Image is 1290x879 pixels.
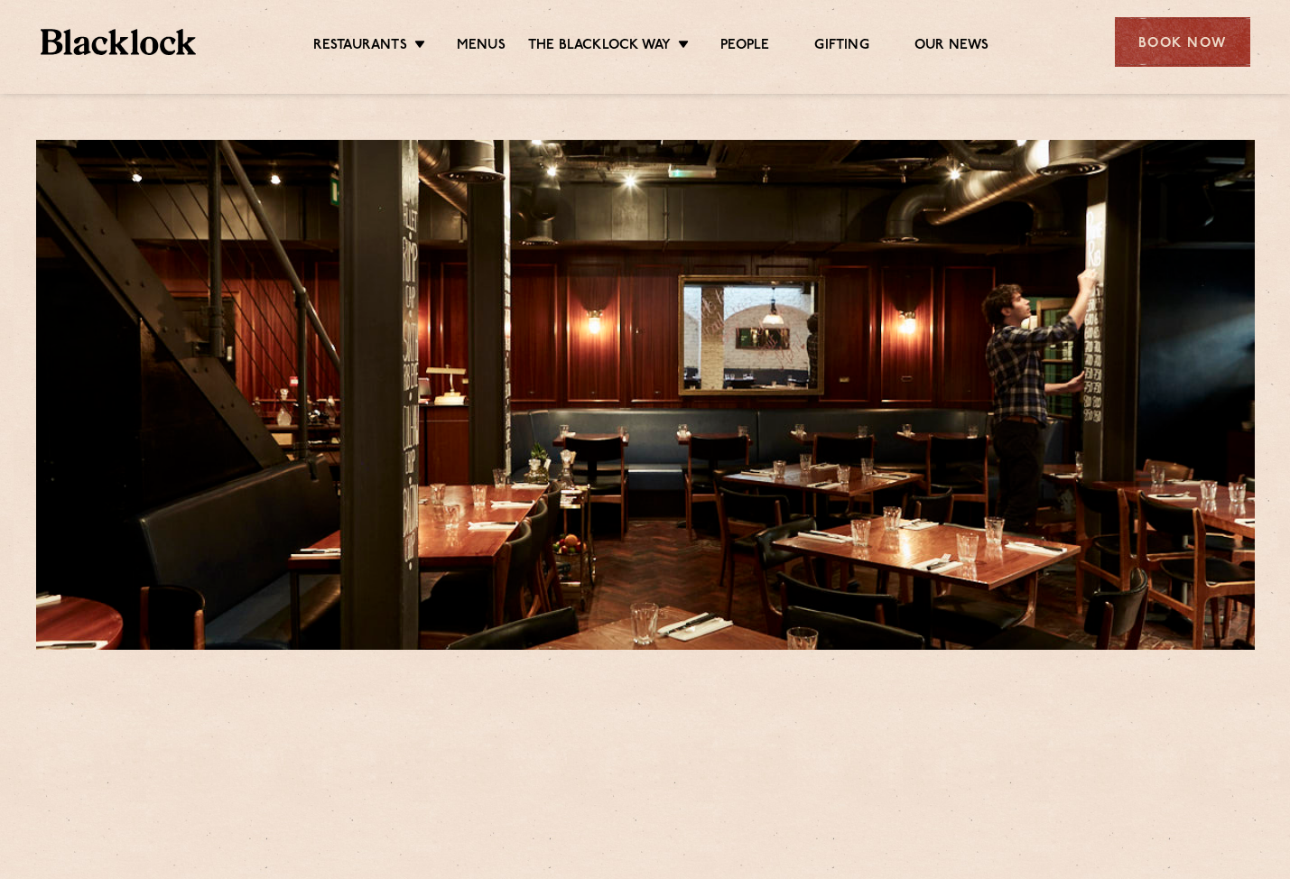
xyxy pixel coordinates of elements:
img: BL_Textured_Logo-footer-cropped.svg [41,29,197,55]
a: Gifting [814,37,868,57]
a: Menus [457,37,506,57]
a: The Blacklock Way [528,37,671,57]
a: Our News [914,37,989,57]
div: Book Now [1115,17,1250,67]
a: People [720,37,769,57]
a: Restaurants [313,37,407,57]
